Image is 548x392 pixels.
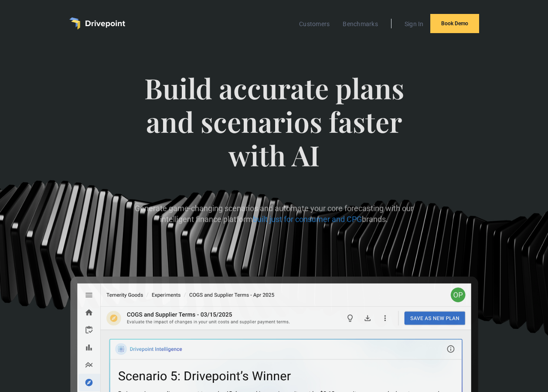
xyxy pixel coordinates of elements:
a: Sign In [400,18,428,30]
p: Generate game-changing scenarios and automate your core forecasting with our intelligent finance ... [120,203,428,225]
a: Customers [295,18,334,30]
a: Benchmarks [338,18,382,30]
span: Build accurate plans and scenarios faster with AI [120,71,428,189]
a: Book Demo [430,14,479,33]
span: built just for consumer and CPG [253,215,362,224]
a: home [69,17,125,30]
